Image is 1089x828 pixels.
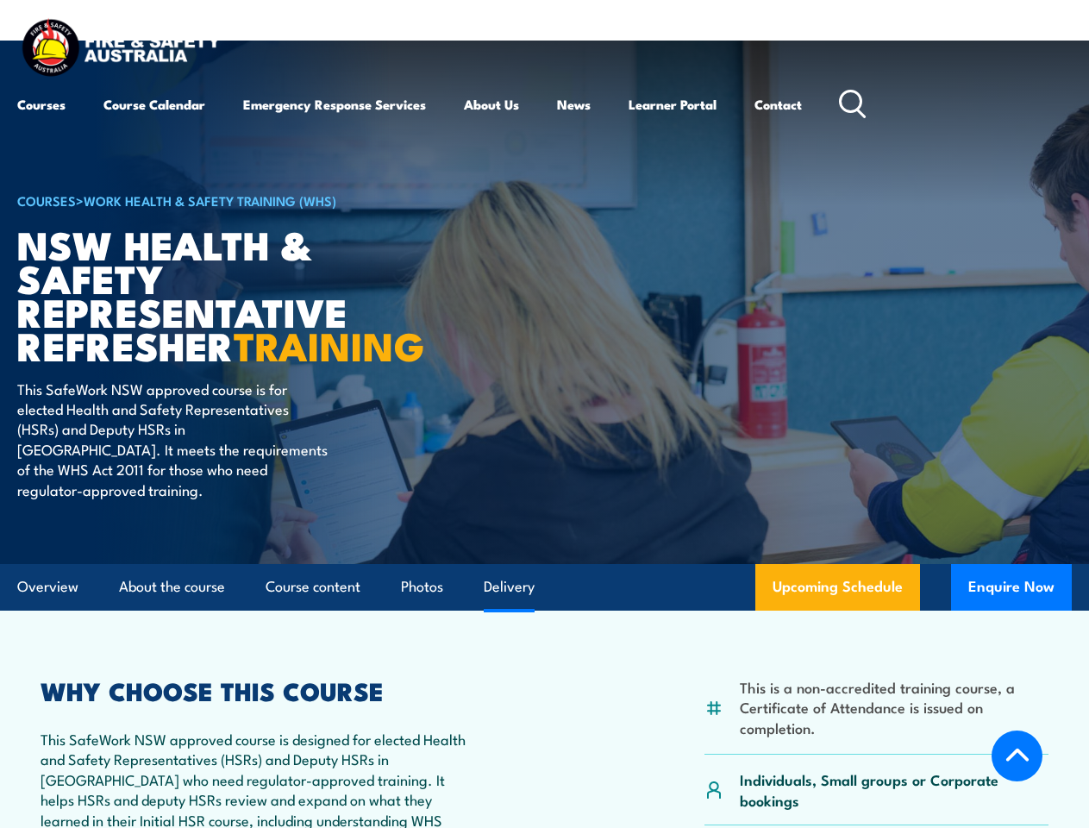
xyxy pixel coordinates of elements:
[17,227,443,362] h1: NSW Health & Safety Representative Refresher
[754,84,802,125] a: Contact
[234,315,425,374] strong: TRAINING
[119,564,225,610] a: About the course
[740,677,1048,737] li: This is a non-accredited training course, a Certificate of Attendance is issued on completion.
[464,84,519,125] a: About Us
[17,84,66,125] a: Courses
[484,564,535,610] a: Delivery
[557,84,591,125] a: News
[84,191,336,210] a: Work Health & Safety Training (WHS)
[103,84,205,125] a: Course Calendar
[17,564,78,610] a: Overview
[266,564,360,610] a: Course content
[629,84,717,125] a: Learner Portal
[755,564,920,611] a: Upcoming Schedule
[740,769,1048,810] p: Individuals, Small groups or Corporate bookings
[41,679,478,701] h2: WHY CHOOSE THIS COURSE
[17,190,443,210] h6: >
[243,84,426,125] a: Emergency Response Services
[401,564,443,610] a: Photos
[17,379,332,499] p: This SafeWork NSW approved course is for elected Health and Safety Representatives (HSRs) and Dep...
[951,564,1072,611] button: Enquire Now
[17,191,76,210] a: COURSES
